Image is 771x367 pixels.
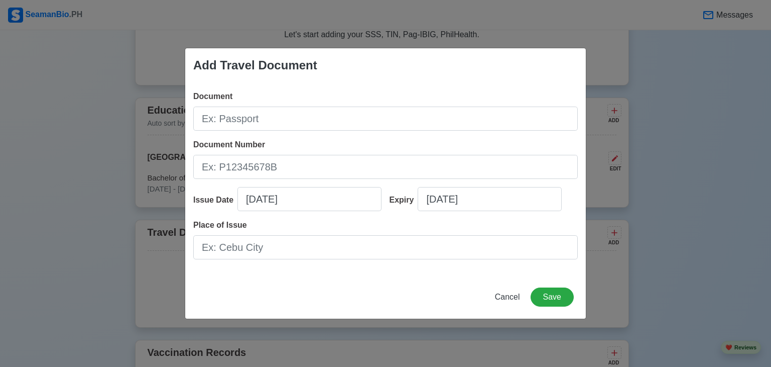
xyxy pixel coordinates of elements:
[531,288,574,307] button: Save
[193,155,578,179] input: Ex: P12345678B
[495,293,520,301] span: Cancel
[193,235,578,259] input: Ex: Cebu City
[193,107,578,131] input: Ex: Passport
[193,221,247,229] span: Place of Issue
[193,140,265,149] span: Document Number
[193,194,237,206] div: Issue Date
[390,194,418,206] div: Expiry
[193,56,317,74] div: Add Travel Document
[488,288,527,307] button: Cancel
[193,92,232,101] span: Document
